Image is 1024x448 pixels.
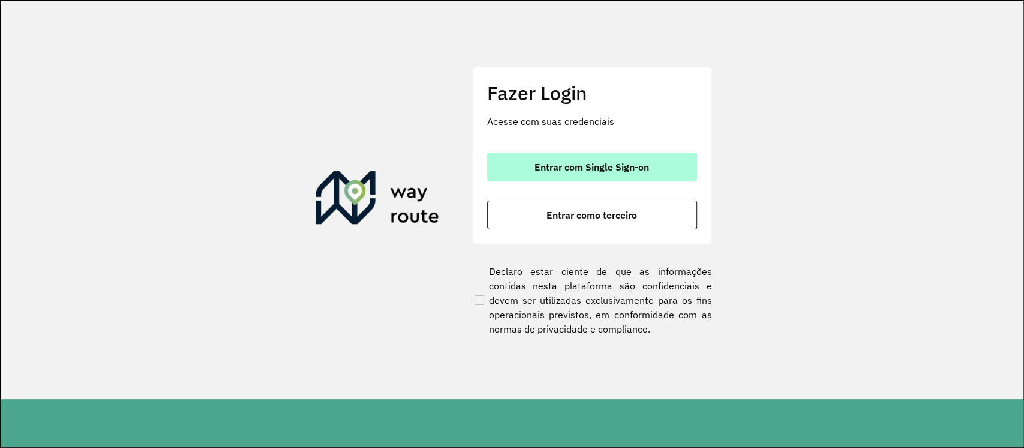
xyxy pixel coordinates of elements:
[487,201,697,229] button: button
[472,264,712,336] label: Declaro estar ciente de que as informações contidas nesta plataforma são confidenciais e devem se...
[316,171,439,229] img: Roteirizador AmbevTech
[487,82,697,104] h2: Fazer Login
[487,153,697,181] button: button
[546,210,637,220] span: Entrar como terceiro
[534,162,649,172] span: Entrar com Single Sign-on
[487,114,697,129] p: Acesse com suas credenciais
